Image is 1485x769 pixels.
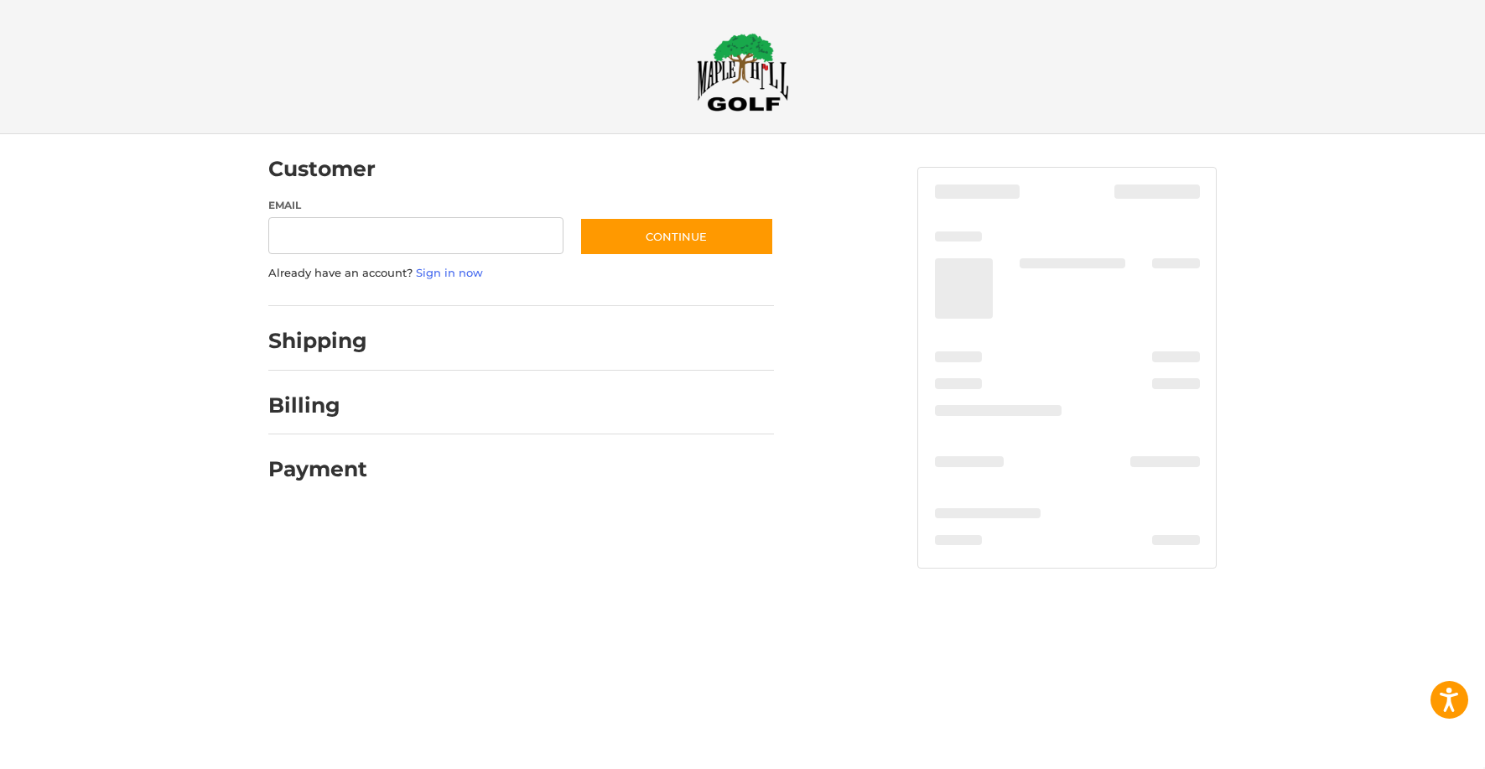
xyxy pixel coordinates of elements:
[268,456,367,482] h2: Payment
[268,265,774,282] p: Already have an account?
[268,328,367,354] h2: Shipping
[416,266,483,279] a: Sign in now
[579,217,774,256] button: Continue
[268,392,366,418] h2: Billing
[697,33,789,112] img: Maple Hill Golf
[268,156,376,182] h2: Customer
[268,198,563,213] label: Email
